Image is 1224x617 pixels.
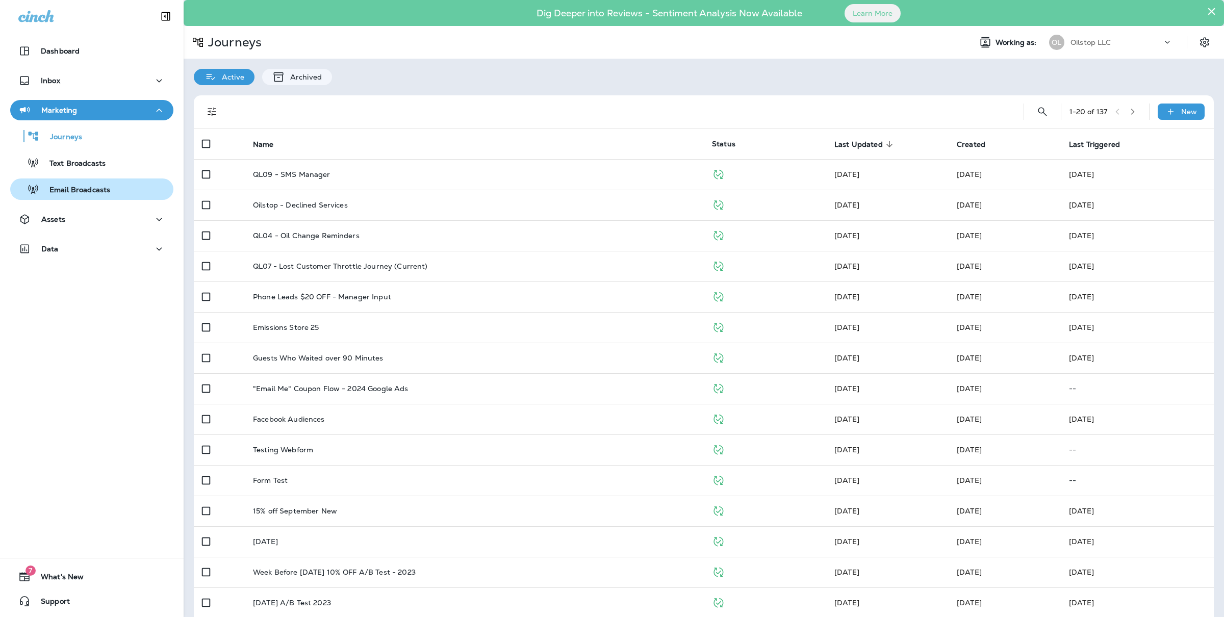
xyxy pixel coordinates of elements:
[834,262,859,271] span: Unknown
[712,444,725,453] span: Published
[845,4,901,22] button: Learn More
[253,507,337,515] p: 15% off September New
[834,598,859,607] span: Jay Ferrick
[834,170,859,179] span: Jay Ferrick
[957,415,982,424] span: Jay Ferrick
[957,323,982,332] span: Jay Ferrick
[834,353,859,363] span: Developer Integrations
[1069,140,1133,149] span: Last Triggered
[10,567,173,587] button: 7What's New
[253,323,319,331] p: Emissions Store 25
[834,140,896,149] span: Last Updated
[712,475,725,484] span: Published
[285,73,322,81] p: Archived
[712,199,725,209] span: Published
[25,565,36,576] span: 7
[253,446,313,454] p: Testing Webform
[41,47,80,55] p: Dashboard
[834,568,859,577] span: Jay Ferrick
[957,384,982,393] span: Matt Banks
[217,73,244,81] p: Active
[957,140,985,149] span: Created
[41,215,65,223] p: Assets
[834,140,883,149] span: Last Updated
[1061,526,1214,557] td: [DATE]
[31,597,70,609] span: Support
[41,245,59,253] p: Data
[957,568,982,577] span: Jay Ferrick
[712,261,725,270] span: Published
[957,262,982,271] span: Unknown
[253,293,391,301] p: Phone Leads $20 OFF - Manager Input
[10,70,173,91] button: Inbox
[957,506,982,516] span: Jay Ferrick
[39,159,106,169] p: Text Broadcasts
[834,384,859,393] span: Matt Banks
[957,231,982,240] span: Jason Munk
[253,354,384,362] p: Guests Who Waited over 90 Minutes
[1049,35,1064,50] div: OL
[253,140,274,149] span: Name
[834,445,859,454] span: Unknown
[957,170,982,179] span: Jay Ferrick
[39,186,110,195] p: Email Broadcasts
[40,133,82,142] p: Journeys
[10,100,173,120] button: Marketing
[1061,557,1214,587] td: [DATE]
[10,125,173,147] button: Journeys
[712,505,725,515] span: Published
[957,476,982,485] span: Unknown
[834,292,859,301] span: Jay Ferrick
[253,232,360,240] p: QL04 - Oil Change Reminders
[712,291,725,300] span: Published
[253,568,416,576] p: Week Before [DATE] 10% OFF A/B Test - 2023
[1061,496,1214,526] td: [DATE]
[1061,404,1214,434] td: [DATE]
[712,352,725,362] span: Published
[1061,220,1214,251] td: [DATE]
[712,230,725,239] span: Published
[1061,343,1214,373] td: [DATE]
[1069,140,1120,149] span: Last Triggered
[10,178,173,200] button: Email Broadcasts
[1195,33,1214,52] button: Settings
[253,170,330,178] p: QL09 - SMS Manager
[957,598,982,607] span: Jay Ferrick
[834,506,859,516] span: Jay Ferrick
[957,140,999,149] span: Created
[834,231,859,240] span: Jay Ferrick
[10,591,173,611] button: Support
[1069,446,1206,454] p: --
[834,415,859,424] span: Developer Integrations
[712,567,725,576] span: Published
[1070,38,1111,46] p: Oilstop LLC
[204,35,262,50] p: Journeys
[253,415,325,423] p: Facebook Audiences
[834,537,859,546] span: Unknown
[151,6,180,27] button: Collapse Sidebar
[1069,108,1108,116] div: 1 - 20 of 137
[10,152,173,173] button: Text Broadcasts
[712,414,725,423] span: Published
[1061,251,1214,281] td: [DATE]
[1061,190,1214,220] td: [DATE]
[712,597,725,606] span: Published
[10,239,173,259] button: Data
[834,323,859,332] span: Developer Integrations
[1181,108,1197,116] p: New
[957,200,982,210] span: J-P Scoville
[712,139,735,148] span: Status
[31,573,84,585] span: What's New
[253,201,348,209] p: Oilstop - Declined Services
[253,537,278,546] p: [DATE]
[712,536,725,545] span: Published
[1061,159,1214,190] td: [DATE]
[253,140,287,149] span: Name
[957,292,982,301] span: Jay Ferrick
[41,76,60,85] p: Inbox
[202,101,222,122] button: Filters
[712,169,725,178] span: Published
[834,476,859,485] span: Unknown
[41,106,77,114] p: Marketing
[957,445,982,454] span: Unknown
